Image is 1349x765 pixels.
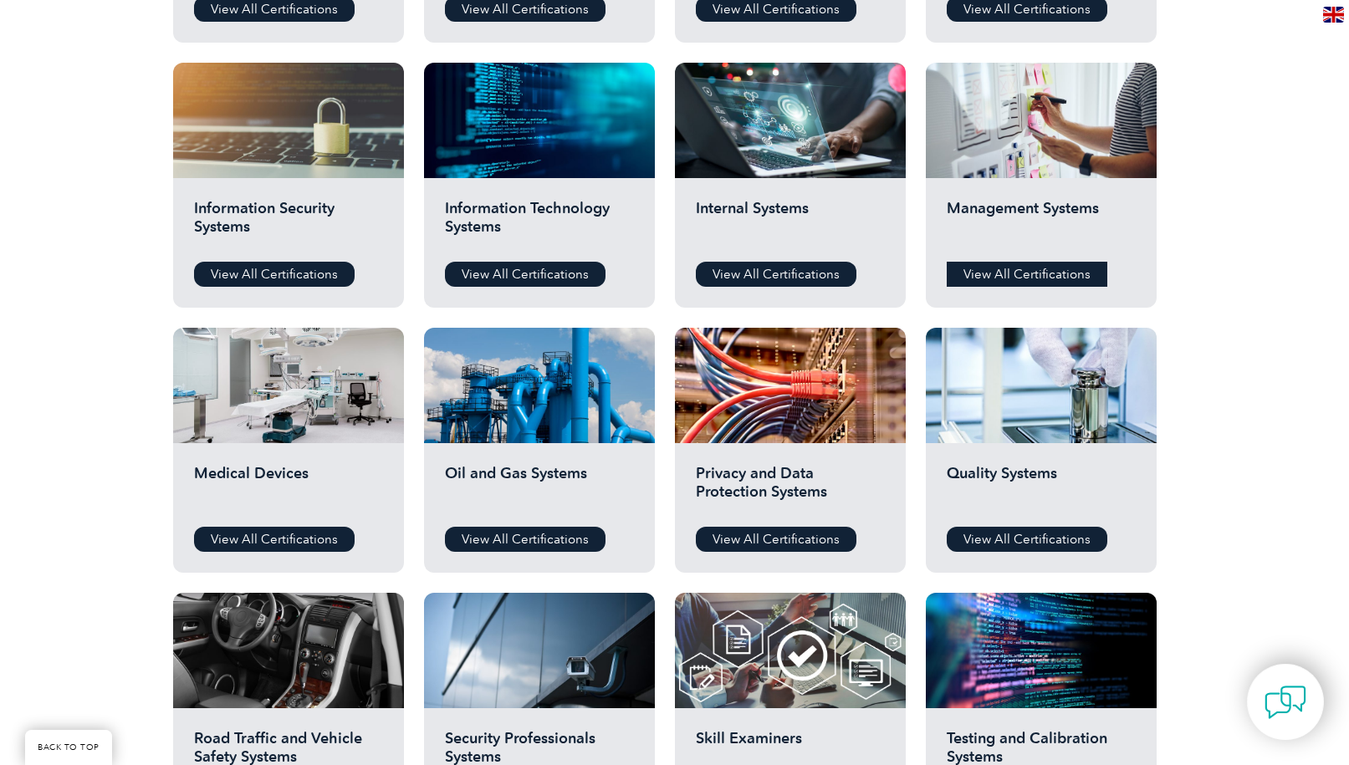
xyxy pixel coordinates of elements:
[194,464,383,514] h2: Medical Devices
[947,262,1107,287] a: View All Certifications
[947,527,1107,552] a: View All Certifications
[445,199,634,249] h2: Information Technology Systems
[1265,681,1306,723] img: contact-chat.png
[445,464,634,514] h2: Oil and Gas Systems
[445,262,606,287] a: View All Certifications
[25,730,112,765] a: BACK TO TOP
[194,262,355,287] a: View All Certifications
[194,527,355,552] a: View All Certifications
[696,464,885,514] h2: Privacy and Data Protection Systems
[696,262,856,287] a: View All Certifications
[194,199,383,249] h2: Information Security Systems
[696,199,885,249] h2: Internal Systems
[947,464,1136,514] h2: Quality Systems
[696,527,856,552] a: View All Certifications
[445,527,606,552] a: View All Certifications
[1323,7,1344,23] img: en
[947,199,1136,249] h2: Management Systems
